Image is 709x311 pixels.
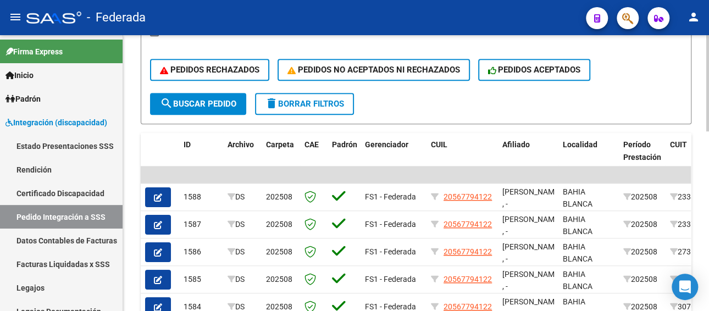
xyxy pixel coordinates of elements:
span: [PERSON_NAME] , - [502,270,561,291]
span: PEDIDOS ACEPTADOS [488,65,581,75]
span: Localidad [563,140,597,149]
datatable-header-cell: Carpeta [262,133,300,181]
span: Inicio [5,69,34,81]
button: PEDIDOS ACEPTADOS [478,59,591,81]
span: Gerenciador [365,140,408,149]
span: Firma Express [5,46,63,58]
mat-icon: menu [9,10,22,24]
button: Borrar Filtros [255,93,354,115]
div: 202508 [623,191,661,203]
span: 20567794122 [444,192,492,201]
div: 202508 [623,246,661,258]
span: BAHIA BLANCA [563,242,592,264]
datatable-header-cell: Padrón [328,133,361,181]
span: Padrón [5,93,41,105]
span: CUIT [670,140,687,149]
div: DS [228,246,257,258]
span: PEDIDOS RECHAZADOS [160,65,259,75]
div: DS [228,273,257,286]
div: 1588 [184,191,219,203]
span: [PERSON_NAME] , - [502,215,561,236]
datatable-header-cell: Afiliado [498,133,558,181]
div: 202508 [623,273,661,286]
span: 202508 [266,220,292,229]
span: Borrar Filtros [265,99,344,109]
span: [PERSON_NAME] , - [502,187,561,209]
span: Carpeta [266,140,294,149]
div: 202508 [623,218,661,231]
mat-icon: search [160,97,173,110]
datatable-header-cell: CAE [300,133,328,181]
span: 20567794122 [444,275,492,284]
span: - Federada [87,5,146,30]
div: DS [228,218,257,231]
span: FS1 - Federada [365,192,416,201]
span: [PERSON_NAME] , - [502,242,561,264]
span: Período Prestación [623,140,661,162]
button: Buscar Pedido [150,93,246,115]
span: BAHIA BLANCA [563,215,592,236]
span: CUIL [431,140,447,149]
span: ID [184,140,191,149]
div: DS [228,191,257,203]
datatable-header-cell: ID [179,133,223,181]
span: 20567794122 [444,220,492,229]
mat-icon: person [687,10,700,24]
span: 202508 [266,247,292,256]
div: 1586 [184,246,219,258]
datatable-header-cell: Período Prestación [619,133,666,181]
span: BAHIA BLANCA [563,187,592,209]
datatable-header-cell: Archivo [223,133,262,181]
span: Integración (discapacidad) [5,116,107,129]
span: FS1 - Federada [365,302,416,311]
span: FS1 - Federada [365,220,416,229]
span: 20567794122 [444,247,492,256]
div: Open Intercom Messenger [672,274,698,300]
span: Padrón [332,140,357,149]
span: FS1 - Federada [365,247,416,256]
button: PEDIDOS RECHAZADOS [150,59,269,81]
button: PEDIDOS NO ACEPTADOS NI RECHAZADOS [278,59,470,81]
span: BAHIA BLANCA [563,270,592,291]
span: Buscar Pedido [160,99,236,109]
datatable-header-cell: Gerenciador [361,133,426,181]
span: 202508 [266,192,292,201]
span: Afiliado [502,140,530,149]
datatable-header-cell: CUIL [426,133,498,181]
span: CAE [304,140,319,149]
span: Archivo [228,140,254,149]
div: 1587 [184,218,219,231]
span: 202508 [266,302,292,311]
datatable-header-cell: Localidad [558,133,619,181]
span: PEDIDOS NO ACEPTADOS NI RECHAZADOS [287,65,460,75]
div: 1585 [184,273,219,286]
mat-icon: delete [265,97,278,110]
span: 202508 [266,275,292,284]
span: 20567794122 [444,302,492,311]
span: FS1 - Federada [365,275,416,284]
